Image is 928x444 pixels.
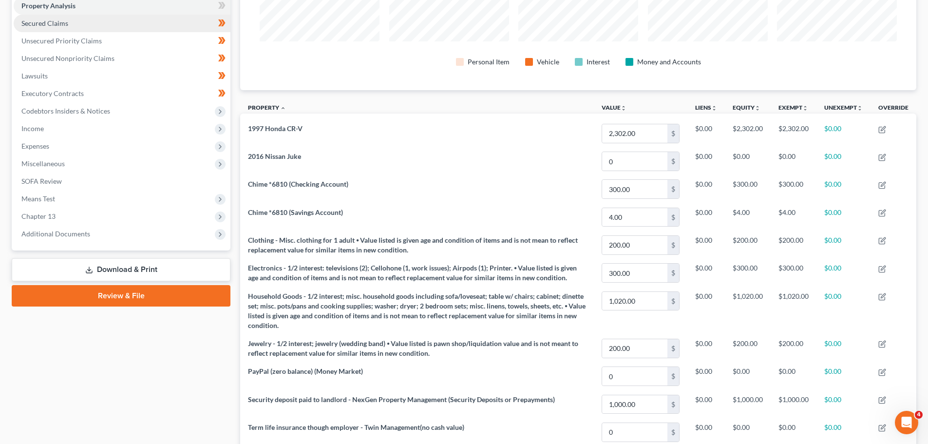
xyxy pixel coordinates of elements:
[14,67,230,85] a: Lawsuits
[21,89,84,97] span: Executory Contracts
[667,152,679,171] div: $
[14,15,230,32] a: Secured Claims
[21,159,65,168] span: Miscellaneous
[687,148,725,175] td: $0.00
[248,180,348,188] span: Chime *6810 (Checking Account)
[725,231,771,259] td: $200.00
[667,180,679,198] div: $
[14,85,230,102] a: Executory Contracts
[771,363,816,390] td: $0.00
[667,208,679,227] div: $
[21,54,114,62] span: Unsecured Nonpriority Claims
[12,258,230,281] a: Download & Print
[816,203,871,231] td: $0.00
[248,367,363,375] span: PayPal (zero balance) (Money Market)
[667,395,679,414] div: $
[602,104,626,111] a: Valueunfold_more
[771,231,816,259] td: $200.00
[602,124,667,143] input: 0.00
[602,423,667,442] input: 0.00
[687,203,725,231] td: $0.00
[602,180,667,198] input: 0.00
[21,230,90,238] span: Additional Documents
[816,231,871,259] td: $0.00
[537,57,559,67] div: Vehicle
[248,339,578,357] span: Jewelry - 1/2 interest; jewelry (wedding band) ⦁ Value listed is pawn shop/liquidation value and ...
[248,292,586,329] span: Household Goods - 1/2 interest; misc. household goods including sofa/loveseat; table w/ chairs; c...
[687,363,725,390] td: $0.00
[771,259,816,287] td: $300.00
[280,105,286,111] i: expand_less
[915,411,923,419] span: 4
[21,107,110,115] span: Codebtors Insiders & Notices
[587,57,610,67] div: Interest
[602,367,667,386] input: 0.00
[816,175,871,203] td: $0.00
[771,203,816,231] td: $4.00
[621,105,626,111] i: unfold_more
[687,287,725,334] td: $0.00
[602,236,667,254] input: 0.00
[857,105,863,111] i: unfold_more
[687,259,725,287] td: $0.00
[687,119,725,147] td: $0.00
[687,175,725,203] td: $0.00
[602,152,667,171] input: 0.00
[21,19,68,27] span: Secured Claims
[602,292,667,310] input: 0.00
[816,287,871,334] td: $0.00
[21,177,62,185] span: SOFA Review
[725,148,771,175] td: $0.00
[667,124,679,143] div: $
[637,57,701,67] div: Money and Accounts
[725,334,771,362] td: $200.00
[248,124,303,133] span: 1997 Honda CR-V
[248,152,301,160] span: 2016 Nissan Juke
[667,339,679,358] div: $
[667,236,679,254] div: $
[248,264,577,282] span: Electronics - 1/2 interest: televisions (2); Cellohone (1, work issues); Airpods (1); Printer. ⦁ ...
[248,236,578,254] span: Clothing - Misc. clothing for 1 adult ⦁ Value listed is given age and condition of items and is n...
[711,105,717,111] i: unfold_more
[248,423,464,431] span: Term life insurance though employer - Twin Management(no cash value)
[816,119,871,147] td: $0.00
[687,231,725,259] td: $0.00
[21,1,76,10] span: Property Analysis
[816,259,871,287] td: $0.00
[771,119,816,147] td: $2,302.00
[667,264,679,282] div: $
[771,175,816,203] td: $300.00
[12,285,230,307] a: Review & File
[816,334,871,362] td: $0.00
[816,363,871,390] td: $0.00
[755,105,760,111] i: unfold_more
[871,98,916,120] th: Override
[248,104,286,111] a: Property expand_less
[21,124,44,133] span: Income
[14,32,230,50] a: Unsecured Priority Claims
[695,104,717,111] a: Liensunfold_more
[771,334,816,362] td: $200.00
[602,208,667,227] input: 0.00
[725,287,771,334] td: $1,020.00
[602,339,667,358] input: 0.00
[771,148,816,175] td: $0.00
[14,50,230,67] a: Unsecured Nonpriority Claims
[667,292,679,310] div: $
[14,173,230,190] a: SOFA Review
[687,334,725,362] td: $0.00
[667,367,679,386] div: $
[21,142,49,150] span: Expenses
[895,411,918,434] iframe: Intercom live chat
[248,395,555,404] span: Security deposit paid to landlord - NexGen Property Management (Security Deposits or Prepayments)
[725,390,771,418] td: $1,000.00
[602,264,667,282] input: 0.00
[21,37,102,45] span: Unsecured Priority Claims
[687,390,725,418] td: $0.00
[771,390,816,418] td: $1,000.00
[602,395,667,414] input: 0.00
[725,203,771,231] td: $4.00
[21,72,48,80] span: Lawsuits
[824,104,863,111] a: Unexemptunfold_more
[771,287,816,334] td: $1,020.00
